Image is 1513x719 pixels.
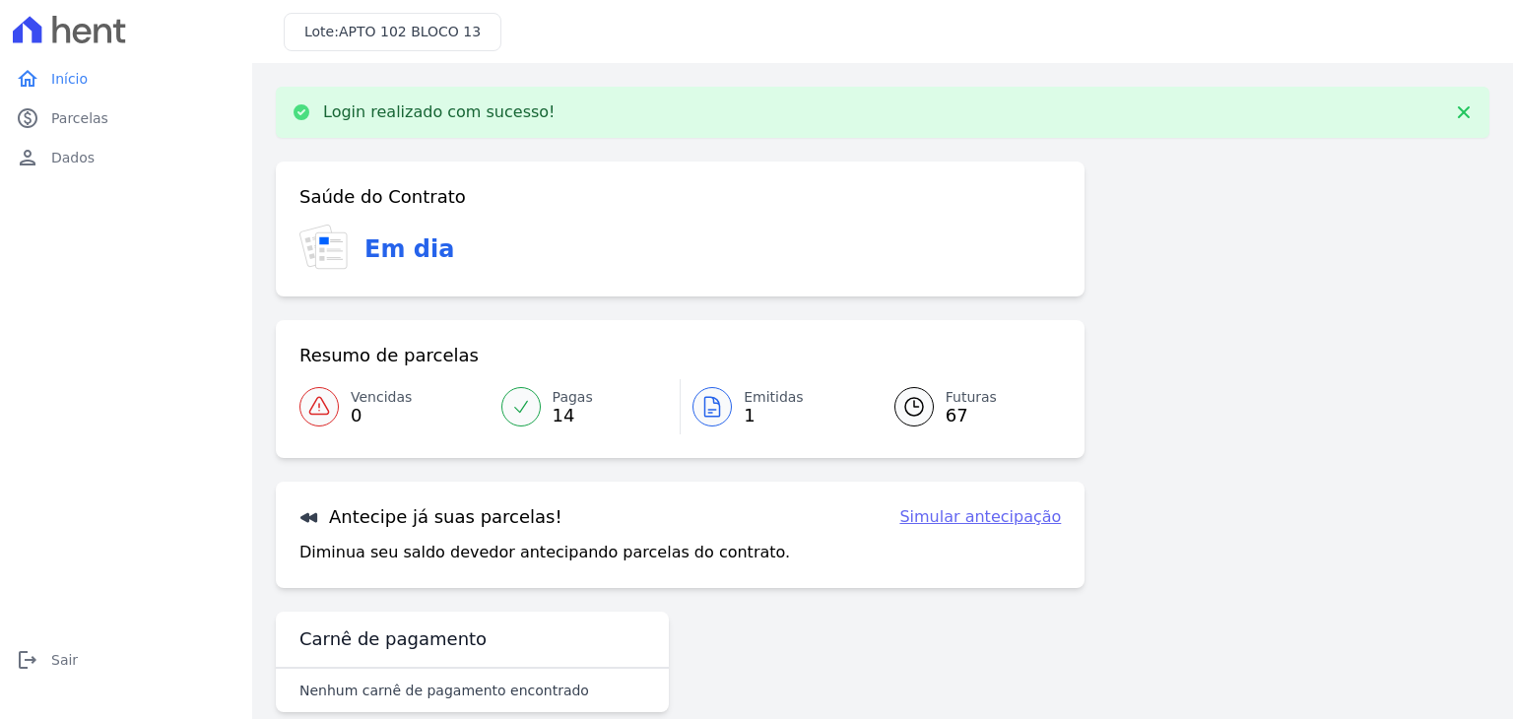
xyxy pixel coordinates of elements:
span: Futuras [946,387,997,408]
a: Emitidas 1 [681,379,871,434]
i: paid [16,106,39,130]
h3: Antecipe já suas parcelas! [299,505,562,529]
i: home [16,67,39,91]
i: person [16,146,39,169]
h3: Em dia [364,231,454,267]
span: Início [51,69,88,89]
span: Parcelas [51,108,108,128]
h3: Resumo de parcelas [299,344,479,367]
a: logoutSair [8,640,244,680]
span: Vencidas [351,387,412,408]
i: logout [16,648,39,672]
a: personDados [8,138,244,177]
span: Sair [51,650,78,670]
span: Dados [51,148,95,167]
span: 0 [351,408,412,424]
a: homeInício [8,59,244,98]
span: APTO 102 BLOCO 13 [339,24,481,39]
h3: Carnê de pagamento [299,627,487,651]
a: Futuras 67 [871,379,1062,434]
a: Simular antecipação [899,505,1061,529]
span: 1 [744,408,804,424]
p: Login realizado com sucesso! [323,102,556,122]
h3: Saúde do Contrato [299,185,466,209]
a: Vencidas 0 [299,379,490,434]
span: Pagas [553,387,593,408]
p: Nenhum carnê de pagamento encontrado [299,681,589,700]
p: Diminua seu saldo devedor antecipando parcelas do contrato. [299,541,790,564]
a: Pagas 14 [490,379,681,434]
a: paidParcelas [8,98,244,138]
span: Emitidas [744,387,804,408]
span: 14 [553,408,593,424]
span: 67 [946,408,997,424]
h3: Lote: [304,22,481,42]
